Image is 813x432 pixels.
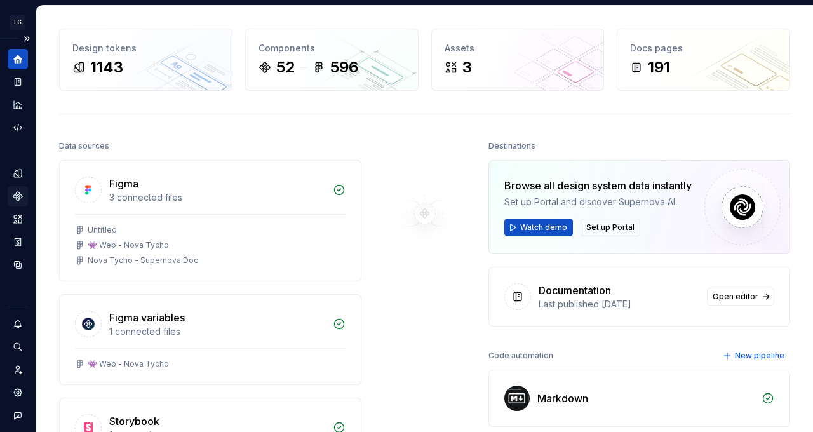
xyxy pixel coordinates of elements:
[462,57,472,78] div: 3
[504,178,692,193] div: Browse all design system data instantly
[8,232,28,252] a: Storybook stories
[59,294,361,385] a: Figma variables1 connected files👾 Web - Nova Tycho
[581,219,640,236] button: Set up Portal
[8,209,28,229] a: Assets
[59,29,232,91] a: Design tokens1143
[109,176,138,191] div: Figma
[8,405,28,426] button: Contact support
[586,222,635,233] span: Set up Portal
[59,160,361,281] a: Figma3 connected filesUntitled👾 Web - Nova TychoNova Tycho - Supernova Doc
[109,325,325,338] div: 1 connected files
[88,240,169,250] div: 👾 Web - Nova Tycho
[537,391,588,406] div: Markdown
[488,347,553,365] div: Code automation
[59,137,109,155] div: Data sources
[630,42,777,55] div: Docs pages
[330,57,358,78] div: 596
[719,347,790,365] button: New pipeline
[504,196,692,208] div: Set up Portal and discover Supernova AI.
[8,186,28,206] a: Components
[539,298,700,311] div: Last published [DATE]
[8,337,28,357] button: Search ⌘K
[3,8,33,36] button: EG
[109,191,325,204] div: 3 connected files
[8,72,28,92] a: Documentation
[431,29,605,91] a: Assets3
[8,360,28,380] a: Invite team
[707,288,774,306] a: Open editor
[520,222,567,233] span: Watch demo
[72,42,219,55] div: Design tokens
[713,292,758,302] span: Open editor
[90,57,123,78] div: 1143
[259,42,405,55] div: Components
[8,118,28,138] a: Code automation
[88,359,169,369] div: 👾 Web - Nova Tycho
[539,283,611,298] div: Documentation
[8,49,28,69] a: Home
[735,351,784,361] span: New pipeline
[276,57,295,78] div: 52
[8,382,28,403] a: Settings
[8,314,28,334] button: Notifications
[8,255,28,275] a: Data sources
[488,137,535,155] div: Destinations
[504,219,573,236] button: Watch demo
[10,15,25,30] div: EG
[88,255,198,266] div: Nova Tycho - Supernova Doc
[245,29,419,91] a: Components52596
[8,163,28,184] a: Design tokens
[88,225,117,235] div: Untitled
[109,310,185,325] div: Figma variables
[8,95,28,115] a: Analytics
[648,57,670,78] div: 191
[109,414,159,429] div: Storybook
[18,30,36,48] button: Expand sidebar
[617,29,790,91] a: Docs pages191
[445,42,591,55] div: Assets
